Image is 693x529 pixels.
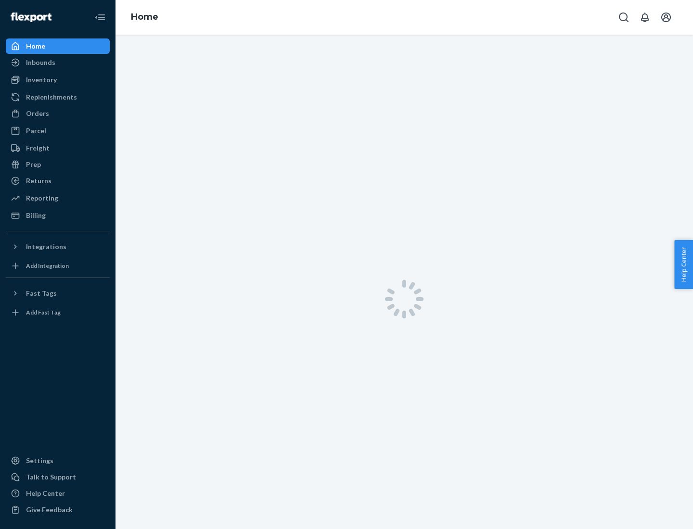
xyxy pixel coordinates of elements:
button: Help Center [674,240,693,289]
a: Freight [6,140,110,156]
a: Parcel [6,123,110,139]
a: Settings [6,453,110,468]
div: Orders [26,109,49,118]
button: Open Search Box [614,8,633,27]
div: Inbounds [26,58,55,67]
div: Parcel [26,126,46,136]
button: Open account menu [656,8,676,27]
div: Billing [26,211,46,220]
div: Returns [26,176,51,186]
div: Give Feedback [26,505,73,515]
a: Add Fast Tag [6,305,110,320]
a: Replenishments [6,89,110,105]
a: Billing [6,208,110,223]
button: Open notifications [635,8,654,27]
a: Returns [6,173,110,189]
button: Give Feedback [6,502,110,517]
div: Prep [26,160,41,169]
a: Inbounds [6,55,110,70]
a: Add Integration [6,258,110,274]
div: Settings [26,456,53,466]
a: Home [131,12,158,22]
img: Flexport logo [11,13,51,22]
div: Freight [26,143,50,153]
div: Add Integration [26,262,69,270]
div: Fast Tags [26,289,57,298]
div: Talk to Support [26,472,76,482]
a: Reporting [6,190,110,206]
div: Inventory [26,75,57,85]
div: Home [26,41,45,51]
a: Prep [6,157,110,172]
div: Replenishments [26,92,77,102]
a: Inventory [6,72,110,88]
a: Home [6,38,110,54]
a: Orders [6,106,110,121]
div: Reporting [26,193,58,203]
a: Talk to Support [6,469,110,485]
button: Close Navigation [90,8,110,27]
div: Help Center [26,489,65,498]
a: Help Center [6,486,110,501]
div: Add Fast Tag [26,308,61,316]
div: Integrations [26,242,66,252]
button: Integrations [6,239,110,254]
ol: breadcrumbs [123,3,166,31]
button: Fast Tags [6,286,110,301]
